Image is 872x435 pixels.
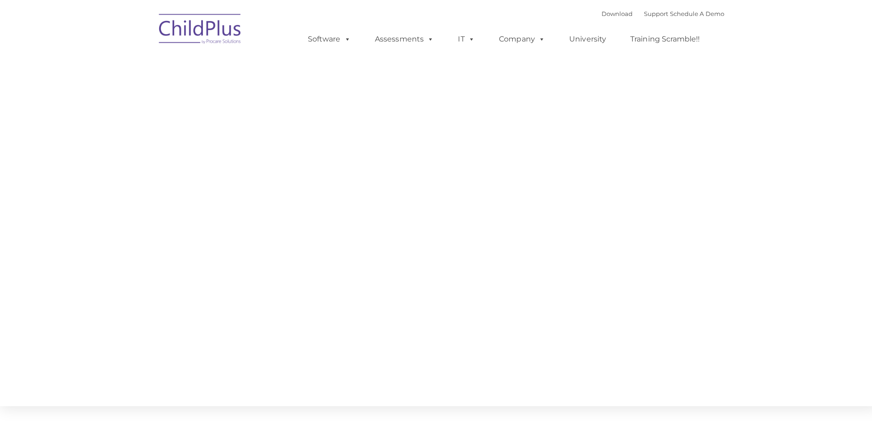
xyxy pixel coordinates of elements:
[639,10,663,17] a: Support
[296,30,357,48] a: Software
[665,10,719,17] a: Schedule A Demo
[446,30,480,48] a: IT
[597,10,628,17] a: Download
[617,30,704,48] a: Training Scramble!!
[486,30,550,48] a: Company
[153,7,244,53] img: ChildPlus by Procare Solutions
[363,30,440,48] a: Assessments
[556,30,611,48] a: University
[597,10,719,17] font: |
